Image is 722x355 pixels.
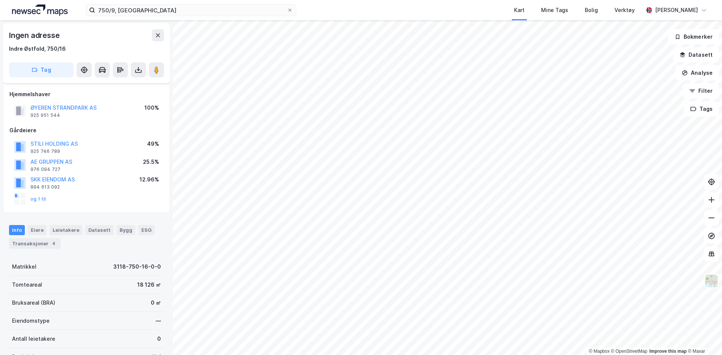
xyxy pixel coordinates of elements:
[655,6,698,15] div: [PERSON_NAME]
[138,225,155,235] div: ESG
[514,6,525,15] div: Kart
[611,349,648,354] a: OpenStreetMap
[585,6,598,15] div: Bolig
[113,262,161,271] div: 3118-750-16-0-0
[9,238,61,249] div: Transaksjoner
[144,103,159,112] div: 100%
[673,47,719,62] button: Datasett
[614,6,635,15] div: Verktøy
[9,62,74,77] button: Tag
[143,157,159,166] div: 25.5%
[9,225,25,235] div: Info
[147,139,159,148] div: 49%
[30,184,60,190] div: 894 613 092
[156,316,161,325] div: —
[683,83,719,98] button: Filter
[12,316,50,325] div: Eiendomstype
[9,126,164,135] div: Gårdeiere
[140,175,159,184] div: 12.96%
[9,90,164,99] div: Hjemmelshaver
[589,349,610,354] a: Mapbox
[137,280,161,289] div: 18 126 ㎡
[95,5,287,16] input: Søk på adresse, matrikkel, gårdeiere, leietakere eller personer
[684,319,722,355] div: Kontrollprogram for chat
[668,29,719,44] button: Bokmerker
[9,44,66,53] div: Indre Østfold, 750/16
[12,298,55,307] div: Bruksareal (BRA)
[117,225,135,235] div: Bygg
[684,101,719,116] button: Tags
[675,65,719,80] button: Analyse
[12,262,36,271] div: Matrikkel
[9,29,61,41] div: Ingen adresse
[30,112,60,118] div: 925 951 544
[541,6,568,15] div: Mine Tags
[50,240,58,247] div: 4
[151,298,161,307] div: 0 ㎡
[50,225,82,235] div: Leietakere
[85,225,114,235] div: Datasett
[12,5,68,16] img: logo.a4113a55bc3d86da70a041830d287a7e.svg
[28,225,47,235] div: Eiere
[157,334,161,343] div: 0
[649,349,687,354] a: Improve this map
[12,334,55,343] div: Antall leietakere
[12,280,42,289] div: Tomteareal
[30,148,60,154] div: 925 746 789
[704,274,719,288] img: Z
[684,319,722,355] iframe: Chat Widget
[30,166,61,172] div: 976 094 727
